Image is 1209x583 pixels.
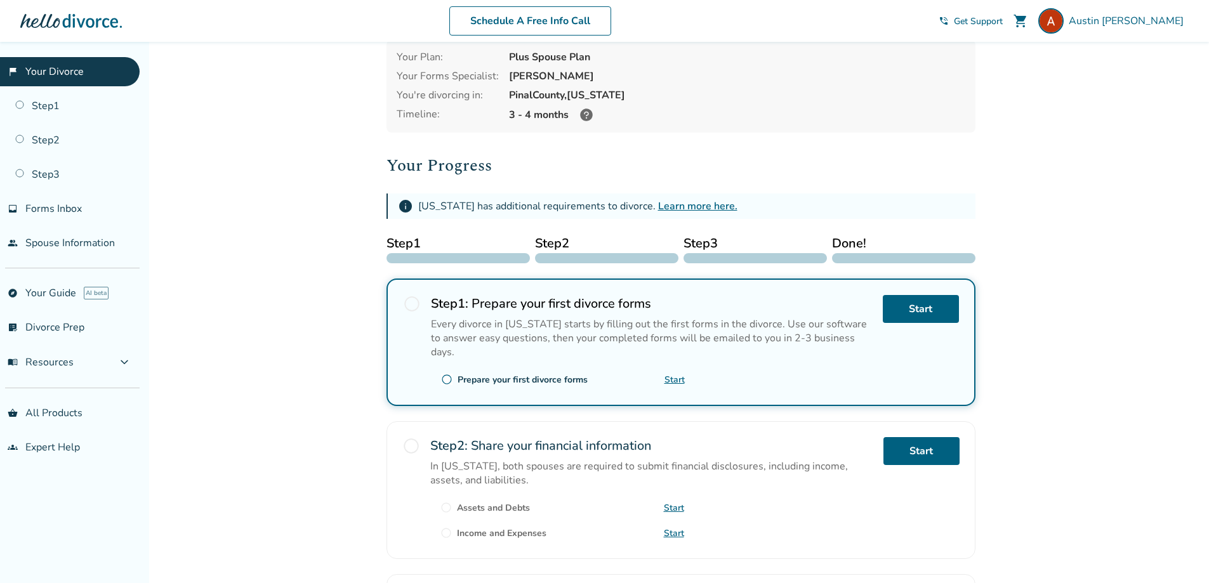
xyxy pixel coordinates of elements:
a: Start [664,527,684,539]
a: Learn more here. [658,199,737,213]
h2: Share your financial information [430,437,873,454]
span: radio_button_unchecked [403,295,421,313]
span: radio_button_unchecked [440,502,452,513]
div: Every divorce in [US_STATE] starts by filling out the first forms in the divorce. Use our softwar... [431,317,873,359]
a: Schedule A Free Info Call [449,6,611,36]
div: Income and Expenses [457,527,546,539]
span: Resources [8,355,74,369]
span: radio_button_unchecked [402,437,420,455]
iframe: Chat Widget [1146,522,1209,583]
div: Your Forms Specialist: [397,69,499,83]
span: Done! [832,234,975,253]
span: Forms Inbox [25,202,82,216]
span: Austin [PERSON_NAME] [1069,14,1189,28]
h2: Prepare your first divorce forms [431,295,873,312]
div: You're divorcing in: [397,88,499,102]
span: info [398,199,413,214]
span: menu_book [8,357,18,367]
span: people [8,238,18,248]
span: Step 3 [684,234,827,253]
span: Step 2 [535,234,678,253]
h2: Your Progress [386,153,975,178]
span: expand_more [117,355,132,370]
span: radio_button_unchecked [441,374,453,385]
span: shopping_cart [1013,13,1028,29]
div: Your Plan: [397,50,499,64]
span: groups [8,442,18,452]
a: Start [664,374,685,386]
span: AI beta [84,287,109,299]
strong: Step 2 : [430,437,468,454]
span: shopping_basket [8,408,18,418]
span: Get Support [954,15,1003,27]
span: phone_in_talk [939,16,949,26]
div: [US_STATE] has additional requirements to divorce. [418,199,737,213]
div: Timeline: [397,107,499,122]
span: flag_2 [8,67,18,77]
div: 3 - 4 months [509,107,965,122]
a: Start [664,502,684,514]
a: Start [883,437,960,465]
span: radio_button_unchecked [440,527,452,539]
span: list_alt_check [8,322,18,332]
a: phone_in_talkGet Support [939,15,1003,27]
strong: Step 1 : [431,295,468,312]
span: explore [8,288,18,298]
div: [PERSON_NAME] [509,69,965,83]
div: In [US_STATE], both spouses are required to submit financial disclosures, including income, asset... [430,459,873,487]
img: Austin Fieldsted [1038,8,1064,34]
div: Prepare your first divorce forms [458,374,588,386]
div: Assets and Debts [457,502,530,514]
span: inbox [8,204,18,214]
a: Start [883,295,959,323]
div: Pinal County, [US_STATE] [509,88,965,102]
span: Step 1 [386,234,530,253]
div: Plus Spouse Plan [509,50,965,64]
